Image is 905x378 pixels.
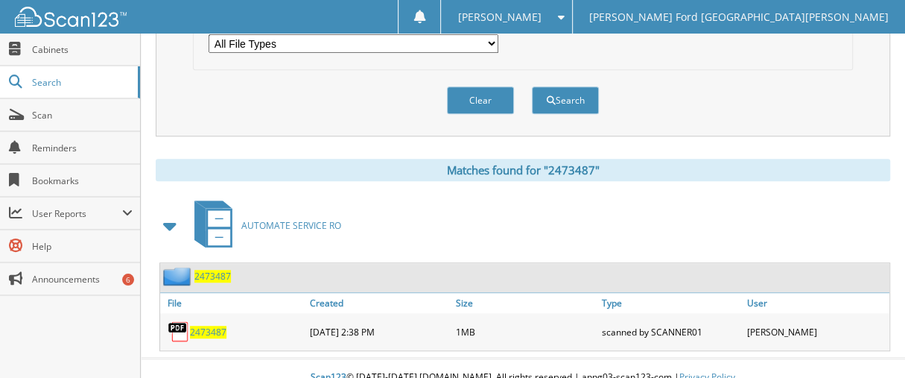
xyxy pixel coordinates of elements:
[156,159,890,181] div: Matches found for "2473487"
[831,306,905,378] iframe: Chat Widget
[32,207,122,220] span: User Reports
[185,196,341,255] a: AUTOMATE SERVICE RO
[32,43,133,56] span: Cabinets
[458,13,542,22] span: [PERSON_NAME]
[15,7,127,27] img: scan123-logo-white.svg
[122,274,134,286] div: 6
[452,317,598,347] div: 1MB
[589,13,889,22] span: [PERSON_NAME] Ford [GEOGRAPHIC_DATA][PERSON_NAME]
[168,321,190,343] img: PDF.png
[32,174,133,187] span: Bookmarks
[597,293,743,313] a: Type
[532,86,599,114] button: Search
[190,326,226,338] a: 2473487
[194,270,231,283] a: 2473487
[241,219,341,232] span: AUTOMATE SERVICE RO
[32,240,133,253] span: Help
[32,76,130,89] span: Search
[306,317,452,347] div: [DATE] 2:38 PM
[32,109,133,122] span: Scan
[306,293,452,313] a: Created
[743,293,889,313] a: User
[597,317,743,347] div: scanned by SCANNER01
[32,273,133,286] span: Announcements
[447,86,514,114] button: Clear
[160,293,306,313] a: File
[452,293,598,313] a: Size
[32,142,133,154] span: Reminders
[743,317,889,347] div: [PERSON_NAME]
[163,267,194,286] img: folder2.png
